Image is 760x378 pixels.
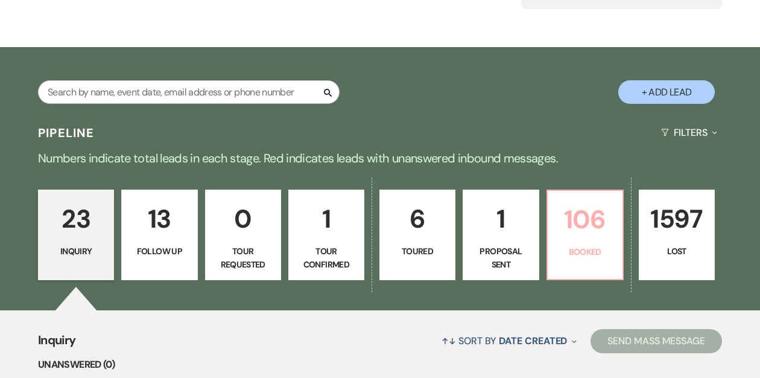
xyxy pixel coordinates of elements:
p: Tour Confirmed [296,245,356,272]
input: Search by name, event date, email address or phone number [38,80,340,104]
button: Sort By Date Created [437,325,581,357]
button: Filters [656,117,722,149]
a: 1597Lost [639,190,715,280]
p: Follow Up [129,245,189,258]
p: Inquiry [46,245,106,258]
a: 0Tour Requested [205,190,281,280]
a: 23Inquiry [38,190,114,280]
p: Booked [555,245,615,258]
h3: Pipeline [38,124,95,141]
li: Unanswered (0) [38,357,722,373]
a: 1Tour Confirmed [288,190,364,280]
p: 0 [213,199,273,239]
p: Lost [647,245,707,258]
p: 13 [129,199,189,239]
button: + Add Lead [618,80,715,104]
span: Inquiry [38,331,76,357]
p: Toured [387,245,448,258]
p: 1 [470,199,531,239]
p: 6 [387,199,448,239]
a: 13Follow Up [121,190,197,280]
a: 1Proposal Sent [463,190,539,280]
span: ↑↓ [442,335,456,347]
button: Send Mass Message [591,329,722,353]
p: 106 [555,199,615,240]
a: 6Toured [379,190,455,280]
p: 23 [46,199,106,239]
p: 1 [296,199,356,239]
p: Tour Requested [213,245,273,272]
a: 106Booked [546,190,624,280]
p: Proposal Sent [470,245,531,272]
span: Date Created [499,335,567,347]
p: 1597 [647,199,707,239]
